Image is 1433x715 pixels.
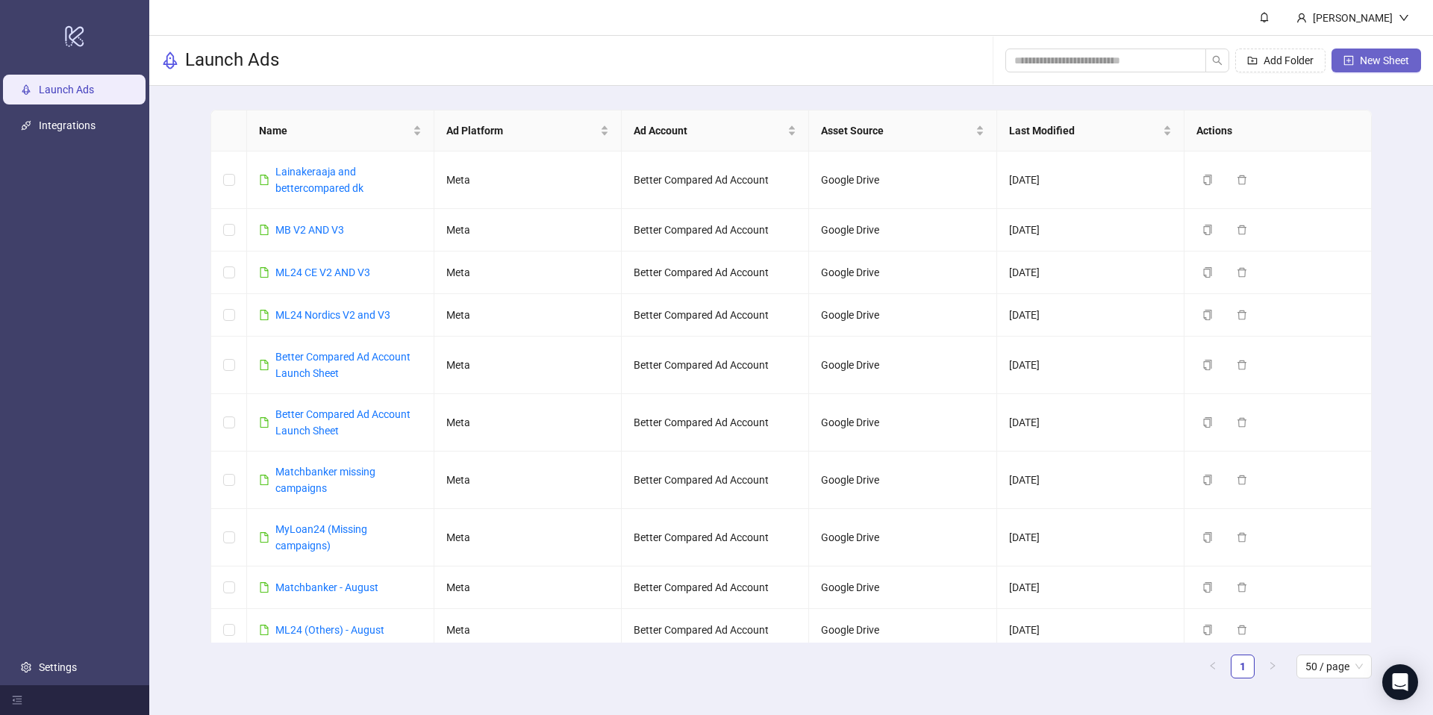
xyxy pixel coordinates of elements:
td: Meta [434,294,622,337]
td: Better Compared Ad Account [622,509,809,566]
span: file [259,625,269,635]
td: Meta [434,152,622,209]
td: Meta [434,452,622,509]
a: ML24 (Others) - August [275,624,384,636]
a: Better Compared Ad Account Launch Sheet [275,351,410,379]
a: MyLoan24 (Missing campaigns) [275,523,367,552]
th: Ad Account [622,110,809,152]
td: Meta [434,609,622,652]
a: ML24 CE V2 AND V3 [275,266,370,278]
td: Google Drive [809,394,996,452]
th: Name [247,110,434,152]
td: Better Compared Ad Account [622,209,809,252]
td: [DATE] [997,452,1184,509]
span: delete [1237,225,1247,235]
td: Google Drive [809,294,996,337]
td: [DATE] [997,209,1184,252]
li: Previous Page [1201,655,1225,678]
span: copy [1202,310,1213,320]
span: delete [1237,582,1247,593]
span: Add Folder [1264,54,1314,66]
span: menu-fold [12,695,22,705]
td: Better Compared Ad Account [622,294,809,337]
a: Settings [39,661,77,673]
td: [DATE] [997,294,1184,337]
button: left [1201,655,1225,678]
span: copy [1202,360,1213,370]
span: plus-square [1343,55,1354,66]
span: Last Modified [1009,122,1160,139]
span: left [1208,661,1217,670]
td: Better Compared Ad Account [622,452,809,509]
a: Launch Ads [39,84,94,96]
td: Better Compared Ad Account [622,609,809,652]
td: Meta [434,566,622,609]
td: [DATE] [997,394,1184,452]
td: Google Drive [809,566,996,609]
button: right [1261,655,1284,678]
td: Better Compared Ad Account [622,394,809,452]
span: copy [1202,225,1213,235]
a: Matchbanker - August [275,581,378,593]
button: New Sheet [1331,49,1421,72]
span: Ad Platform [446,122,597,139]
a: 1 [1231,655,1254,678]
span: copy [1202,475,1213,485]
li: 1 [1231,655,1255,678]
th: Actions [1184,110,1372,152]
td: Google Drive [809,452,996,509]
a: Lainakeraaja and bettercompared dk [275,166,363,194]
div: [PERSON_NAME] [1307,10,1399,26]
span: delete [1237,625,1247,635]
td: Meta [434,337,622,394]
span: bell [1259,12,1270,22]
span: file [259,310,269,320]
td: Meta [434,209,622,252]
span: delete [1237,267,1247,278]
span: 50 / page [1305,655,1363,678]
a: MB V2 AND V3 [275,224,344,236]
span: copy [1202,532,1213,543]
td: Google Drive [809,609,996,652]
span: copy [1202,625,1213,635]
th: Ad Platform [434,110,622,152]
span: search [1212,55,1223,66]
td: [DATE] [997,566,1184,609]
span: file [259,225,269,235]
span: user [1296,13,1307,23]
li: Next Page [1261,655,1284,678]
span: delete [1237,532,1247,543]
span: file [259,417,269,428]
span: delete [1237,475,1247,485]
div: Page Size [1296,655,1372,678]
span: copy [1202,267,1213,278]
h3: Launch Ads [185,49,279,72]
span: delete [1237,175,1247,185]
span: folder-add [1247,55,1258,66]
span: copy [1202,175,1213,185]
span: rocket [161,51,179,69]
td: [DATE] [997,337,1184,394]
span: file [259,360,269,370]
span: Name [259,122,410,139]
a: Better Compared Ad Account Launch Sheet [275,408,410,437]
td: Google Drive [809,209,996,252]
td: Meta [434,509,622,566]
a: ML24 Nordics V2 and V3 [275,309,390,321]
span: Asset Source [821,122,972,139]
span: copy [1202,417,1213,428]
a: Integrations [39,119,96,131]
td: Google Drive [809,152,996,209]
td: Better Compared Ad Account [622,566,809,609]
div: Open Intercom Messenger [1382,664,1418,700]
span: delete [1237,360,1247,370]
span: delete [1237,310,1247,320]
span: New Sheet [1360,54,1409,66]
td: Better Compared Ad Account [622,152,809,209]
a: Matchbanker missing campaigns [275,466,375,494]
td: Google Drive [809,509,996,566]
span: copy [1202,582,1213,593]
span: down [1399,13,1409,23]
button: Add Folder [1235,49,1326,72]
td: [DATE] [997,509,1184,566]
